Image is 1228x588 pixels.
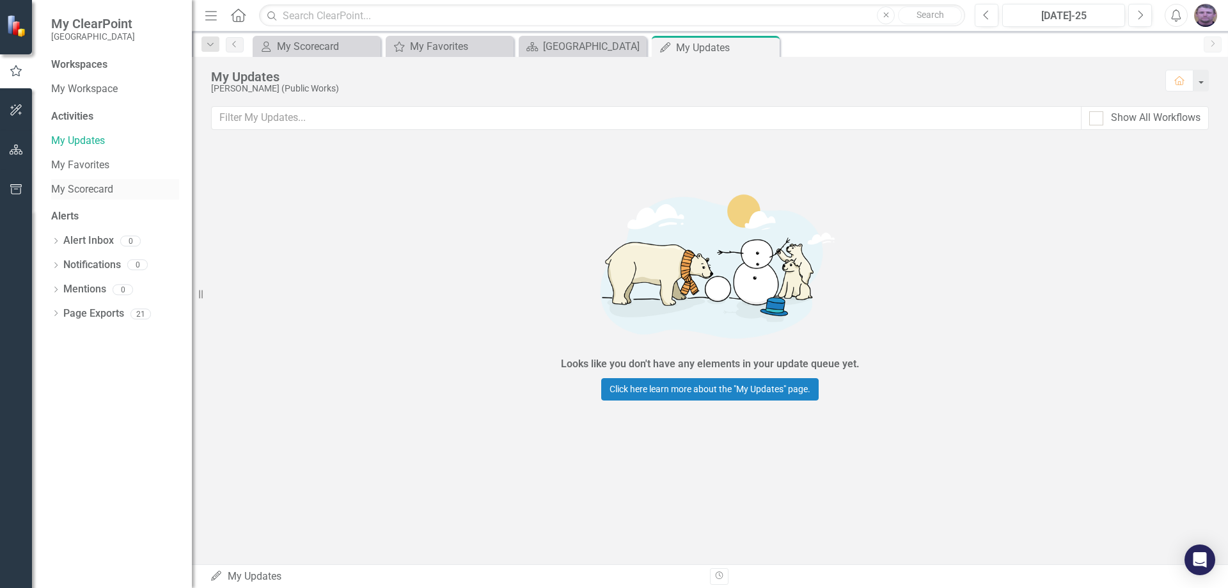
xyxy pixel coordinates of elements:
div: My Scorecard [277,38,377,54]
span: My ClearPoint [51,16,135,31]
a: My Favorites [51,158,179,173]
a: My Scorecard [256,38,377,54]
a: My Favorites [389,38,510,54]
a: Alert Inbox [63,234,114,248]
a: Click here learn more about the "My Updates" page. [601,378,819,401]
div: 0 [120,235,141,246]
a: My Updates [51,134,179,148]
div: [PERSON_NAME] (Public Works) [211,84,1153,93]
input: Filter My Updates... [211,106,1082,130]
img: Getting started [518,177,902,353]
div: 0 [113,284,133,295]
a: My Scorecard [51,182,179,197]
small: [GEOGRAPHIC_DATA] [51,31,135,42]
button: [DATE]-25 [1002,4,1125,27]
div: My Favorites [410,38,510,54]
div: My Updates [676,40,776,56]
div: Show All Workflows [1111,111,1200,125]
a: My Workspace [51,82,179,97]
div: Alerts [51,209,179,224]
button: Search [898,6,962,24]
img: ClearPoint Strategy [6,15,29,37]
a: [GEOGRAPHIC_DATA] [522,38,643,54]
div: [GEOGRAPHIC_DATA] [543,38,643,54]
div: Activities [51,109,179,124]
div: 0 [127,260,148,271]
div: Open Intercom Messenger [1185,544,1215,575]
a: Mentions [63,282,106,297]
img: Matthew Dial [1194,4,1217,27]
div: Looks like you don't have any elements in your update queue yet. [561,357,860,372]
input: Search ClearPoint... [259,4,965,27]
div: Workspaces [51,58,107,72]
span: Search [917,10,944,20]
div: My Updates [210,569,700,584]
div: [DATE]-25 [1007,8,1121,24]
div: 21 [130,308,151,319]
a: Page Exports [63,306,124,321]
div: My Updates [211,70,1153,84]
a: Notifications [63,258,121,273]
